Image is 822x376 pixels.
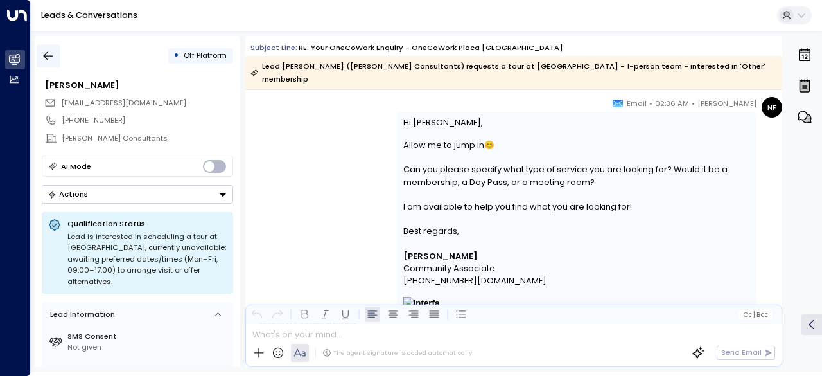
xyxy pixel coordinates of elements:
[67,231,227,288] div: Lead is interested in scheduling a tour at [GEOGRAPHIC_DATA], currently unavailable; awaiting pre...
[42,185,233,204] div: Button group with a nested menu
[299,42,563,53] div: RE: Your OneCoWork Enquiry - OneCoWork Placa [GEOGRAPHIC_DATA]
[403,139,751,213] p: Allow me to jump in Can you please specify what type of service you are looking for? Would it be ...
[739,310,772,319] button: Cc|Bcc
[477,274,547,287] a: [DOMAIN_NAME]
[403,250,478,262] span: [PERSON_NAME]
[67,342,229,353] div: Not given
[46,309,115,320] div: Lead Information
[250,60,776,85] div: Lead [PERSON_NAME] ([PERSON_NAME] Consultants) requests a tour at [GEOGRAPHIC_DATA] - 1-person te...
[173,46,179,65] div: •
[61,98,186,108] span: [EMAIL_ADDRESS][DOMAIN_NAME]
[403,297,442,336] img: Interfaz de usuario gráfica Descripción generada automáticamente
[649,97,652,110] span: •
[753,311,755,318] span: |
[403,225,751,237] p: Best regards,
[184,50,227,60] span: Off Platform
[42,185,233,204] button: Actions
[67,219,227,229] p: Qualification Status
[250,42,297,53] span: Subject Line:
[655,97,689,110] span: 02:36 AM
[62,115,232,126] div: [PHONE_NUMBER]
[249,307,265,322] button: Undo
[743,311,768,318] span: Cc Bcc
[403,116,751,129] p: Hi [PERSON_NAME],
[403,274,477,287] a: [PHONE_NUMBER]
[322,348,472,357] div: The agent signature is added automatically
[627,97,647,110] span: Email
[61,98,186,109] span: joaquimknox@gmail.com
[484,139,494,151] span: 😊
[62,133,232,144] div: [PERSON_NAME] Consultants
[270,307,285,322] button: Redo
[45,79,232,91] div: [PERSON_NAME]
[403,262,495,274] span: Community Associate
[762,97,782,118] div: NF
[67,331,229,342] label: SMS Consent
[697,97,756,110] span: [PERSON_NAME]
[48,190,88,199] div: Actions
[692,97,695,110] span: •
[41,10,137,21] a: Leads & Conversations
[61,160,91,173] div: AI Mode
